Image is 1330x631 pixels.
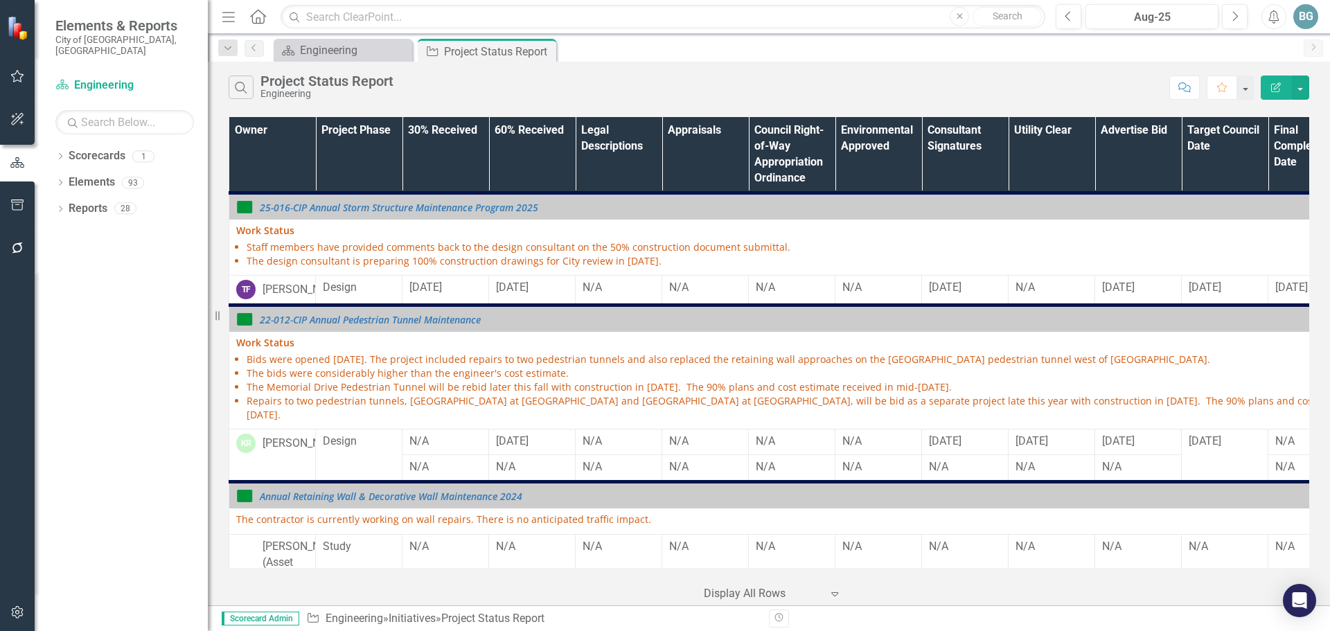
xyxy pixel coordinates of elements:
[835,455,922,482] td: Double-Click to Edit
[409,539,481,555] div: N/A
[409,459,481,475] div: N/A
[749,429,835,455] td: Double-Click to Edit
[1189,281,1221,294] span: [DATE]
[1095,534,1182,623] td: Double-Click to Edit
[669,539,741,555] div: N/A
[749,276,835,305] td: Double-Click to Edit
[756,434,828,450] div: N/A
[489,455,576,482] td: Double-Click to Edit
[1189,539,1261,555] div: N/A
[576,429,662,455] td: Double-Click to Edit
[263,539,346,618] div: [PERSON_NAME] (Asset Management & Support Services)
[409,434,481,450] div: N/A
[236,434,256,453] div: KR
[1182,429,1268,482] td: Double-Click to Edit
[922,455,1009,482] td: Double-Click to Edit
[1275,281,1308,294] span: [DATE]
[662,276,749,305] td: Double-Click to Edit
[55,78,194,94] a: Engineering
[300,42,409,59] div: Engineering
[444,43,553,60] div: Project Status Report
[229,276,316,305] td: Double-Click to Edit
[1090,9,1214,26] div: Aug-25
[229,429,316,482] td: Double-Click to Edit
[756,280,828,296] div: N/A
[749,534,835,623] td: Double-Click to Edit
[326,612,383,625] a: Engineering
[662,429,749,455] td: Double-Click to Edit
[835,534,922,623] td: Double-Click to Edit
[1182,276,1268,305] td: Double-Click to Edit
[929,539,1001,555] div: N/A
[323,281,357,294] span: Design
[922,429,1009,455] td: Double-Click to Edit
[260,73,393,89] div: Project Status Report
[55,34,194,57] small: City of [GEOGRAPHIC_DATA], [GEOGRAPHIC_DATA]
[1283,584,1316,617] div: Open Intercom Messenger
[756,539,828,555] div: N/A
[277,42,409,59] a: Engineering
[132,150,154,162] div: 1
[496,434,529,447] span: [DATE]
[929,281,961,294] span: [DATE]
[1009,429,1095,455] td: Double-Click to Edit
[669,280,741,296] div: N/A
[323,540,351,553] span: Study
[489,534,576,623] td: Double-Click to Edit
[662,534,749,623] td: Double-Click to Edit
[263,282,346,298] div: [PERSON_NAME]
[756,459,828,475] div: N/A
[749,455,835,482] td: Double-Click to Edit
[1009,276,1095,305] td: Double-Click to Edit
[441,612,544,625] div: Project Status Report
[69,175,115,190] a: Elements
[260,89,393,99] div: Engineering
[922,534,1009,623] td: Double-Click to Edit
[222,612,299,625] span: Scorecard Admin
[973,7,1042,26] button: Search
[583,434,655,450] div: N/A
[1102,281,1135,294] span: [DATE]
[1102,434,1135,447] span: [DATE]
[662,455,749,482] td: Double-Click to Edit
[669,434,741,450] div: N/A
[1182,534,1268,623] td: Double-Click to Edit
[409,281,442,294] span: [DATE]
[1009,534,1095,623] td: Double-Click to Edit
[842,459,914,475] div: N/A
[55,110,194,134] input: Search Below...
[496,539,568,555] div: N/A
[1293,4,1318,29] button: BG
[281,5,1045,29] input: Search ClearPoint...
[1016,459,1088,475] div: N/A
[402,534,489,623] td: Double-Click to Edit
[236,280,256,299] div: TF
[583,280,655,296] div: N/A
[842,539,914,555] div: N/A
[306,611,759,627] div: » »
[69,148,125,164] a: Scorecards
[263,436,346,452] div: [PERSON_NAME]
[489,276,576,305] td: Double-Click to Edit
[316,429,402,482] td: Double-Click to Edit
[929,459,1001,475] div: N/A
[402,276,489,305] td: Double-Click to Edit
[1095,455,1182,482] td: Double-Click to Edit
[1016,539,1088,555] div: N/A
[842,280,914,296] div: N/A
[922,276,1009,305] td: Double-Click to Edit
[1009,455,1095,482] td: Double-Click to Edit
[1102,459,1174,475] div: N/A
[496,459,568,475] div: N/A
[1189,434,1221,447] span: [DATE]
[1016,280,1088,296] div: N/A
[496,281,529,294] span: [DATE]
[236,199,253,215] img: On Target
[316,276,402,305] td: Double-Click to Edit
[835,429,922,455] td: Double-Click to Edit
[583,539,655,555] div: N/A
[835,276,922,305] td: Double-Click to Edit
[316,534,402,623] td: Double-Click to Edit
[1016,434,1048,447] span: [DATE]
